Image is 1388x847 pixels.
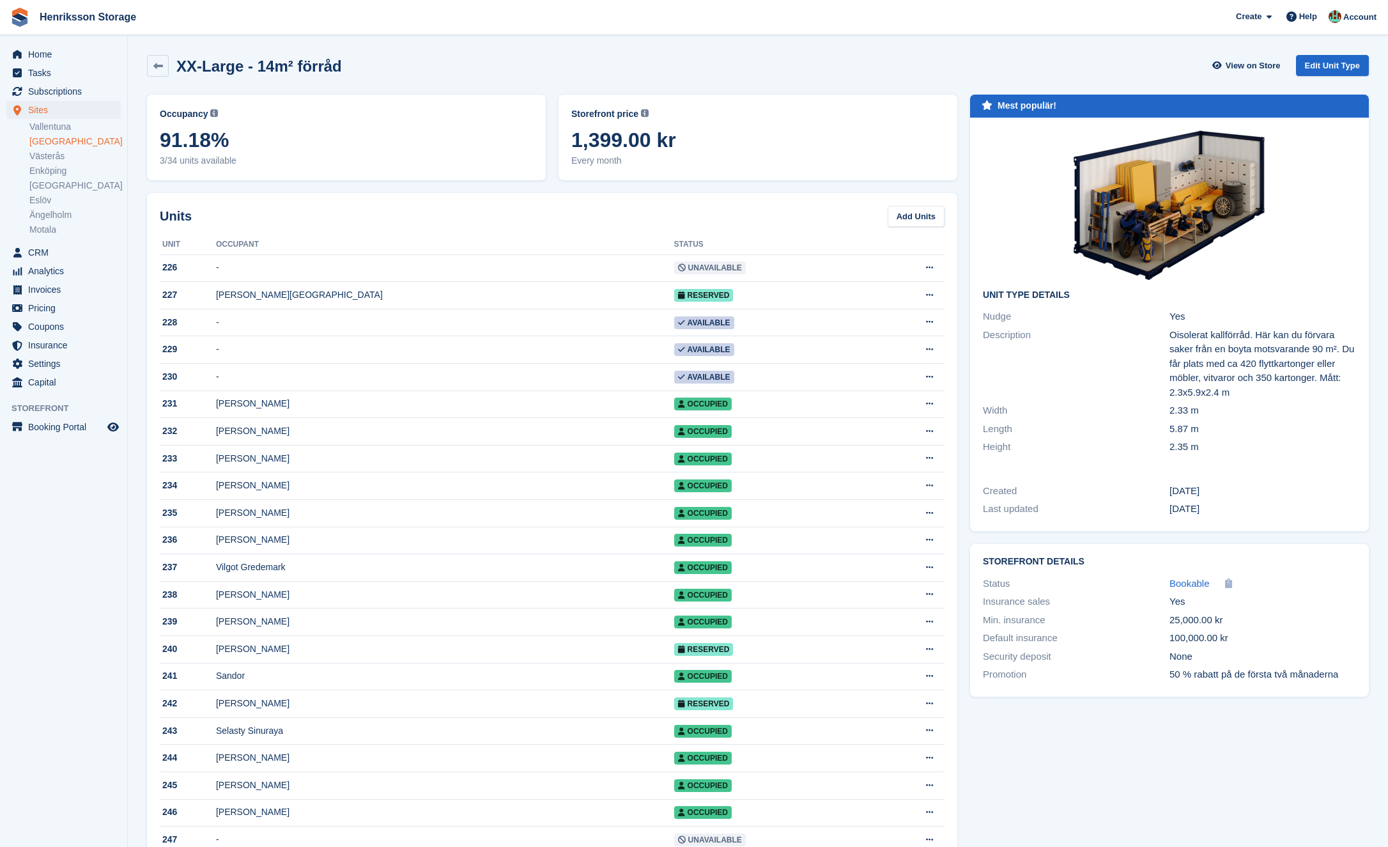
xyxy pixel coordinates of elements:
span: Reserved [674,289,734,302]
a: menu [6,336,121,354]
span: Occupied [674,561,732,574]
div: 234 [160,479,216,492]
span: Occupied [674,806,732,819]
span: 1,399.00 kr [571,128,945,152]
a: menu [6,64,121,82]
div: Description [983,328,1169,400]
a: menu [6,45,121,63]
div: Security deposit [983,649,1169,664]
td: - [216,309,674,336]
span: Booking Portal [28,418,105,436]
span: 91.18% [160,128,533,152]
div: Min. insurance [983,613,1169,628]
span: Occupied [674,752,732,765]
div: [PERSON_NAME] [216,397,674,410]
span: Occupied [674,670,732,683]
span: Occupied [674,453,732,465]
div: Sandor [216,669,674,683]
a: View on Store [1211,55,1286,76]
a: menu [6,299,121,317]
div: [PERSON_NAME] [216,697,674,710]
a: menu [6,101,121,119]
span: Occupied [674,616,732,628]
a: Bookable [1169,577,1210,591]
span: Unavailable [674,834,746,846]
h2: Units [160,206,192,226]
div: Yes [1169,309,1356,324]
div: Mest populär! [998,99,1056,113]
div: [DATE] [1169,502,1356,517]
span: CRM [28,244,105,261]
div: 236 [160,533,216,547]
div: 230 [160,370,216,384]
div: Promotion [983,667,1169,682]
div: 232 [160,424,216,438]
th: Unit [160,235,216,255]
th: Occupant [216,235,674,255]
div: Yes [1169,594,1356,609]
div: 241 [160,669,216,683]
div: [PERSON_NAME] [216,479,674,492]
span: Capital [28,373,105,391]
a: menu [6,418,121,436]
span: Create [1236,10,1261,23]
div: [DATE] [1169,484,1356,499]
span: Reserved [674,697,734,710]
a: menu [6,281,121,299]
div: Created [983,484,1169,499]
div: [PERSON_NAME] [216,588,674,602]
span: Sites [28,101,105,119]
span: Every month [571,154,945,167]
span: 3/34 units available [160,154,533,167]
div: [PERSON_NAME] [216,424,674,438]
div: 229 [160,343,216,356]
div: Insurance sales [983,594,1169,609]
span: Settings [28,355,105,373]
div: Vilgot Gredemark [216,561,674,574]
div: Width [983,403,1169,418]
div: 5.87 m [1169,422,1356,437]
a: Add Units [888,206,945,227]
td: - [216,336,674,364]
a: Edit Unit Type [1296,55,1369,76]
h2: XX-Large - 14m² förråd [176,58,342,75]
div: 227 [160,288,216,302]
div: Default insurance [983,631,1169,646]
div: 100,000.00 kr [1169,631,1356,646]
div: 235 [160,506,216,520]
span: Occupied [674,725,732,738]
a: menu [6,82,121,100]
span: Insurance [28,336,105,354]
div: 240 [160,642,216,656]
div: [PERSON_NAME] [216,615,674,628]
span: Pricing [28,299,105,317]
span: Coupons [28,318,105,336]
a: Västerås [29,150,121,162]
span: Storefront [12,402,127,415]
div: 233 [160,452,216,465]
div: 245 [160,779,216,792]
div: [PERSON_NAME] [216,805,674,819]
div: [PERSON_NAME] [216,642,674,656]
img: icon-info-grey-7440780725fd019a000dd9b08b2336e03edf1995a4989e88bcd33f0948082b44.svg [641,109,649,117]
td: - [216,254,674,282]
div: Length [983,422,1169,437]
a: Motala [29,224,121,236]
div: 2.35 m [1169,440,1356,455]
div: 242 [160,697,216,710]
a: Henriksson Storage [35,6,141,27]
a: [GEOGRAPHIC_DATA] [29,136,121,148]
span: Occupied [674,779,732,792]
span: Analytics [28,262,105,280]
a: menu [6,262,121,280]
div: 231 [160,397,216,410]
span: Occupied [674,479,732,492]
img: _prc-large_final.png [1074,130,1265,280]
span: Help [1299,10,1317,23]
span: Bookable [1169,578,1210,589]
a: menu [6,355,121,373]
span: Occupancy [160,107,208,121]
h2: Unit Type details [983,290,1356,300]
a: menu [6,373,121,391]
div: [PERSON_NAME] [216,779,674,792]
